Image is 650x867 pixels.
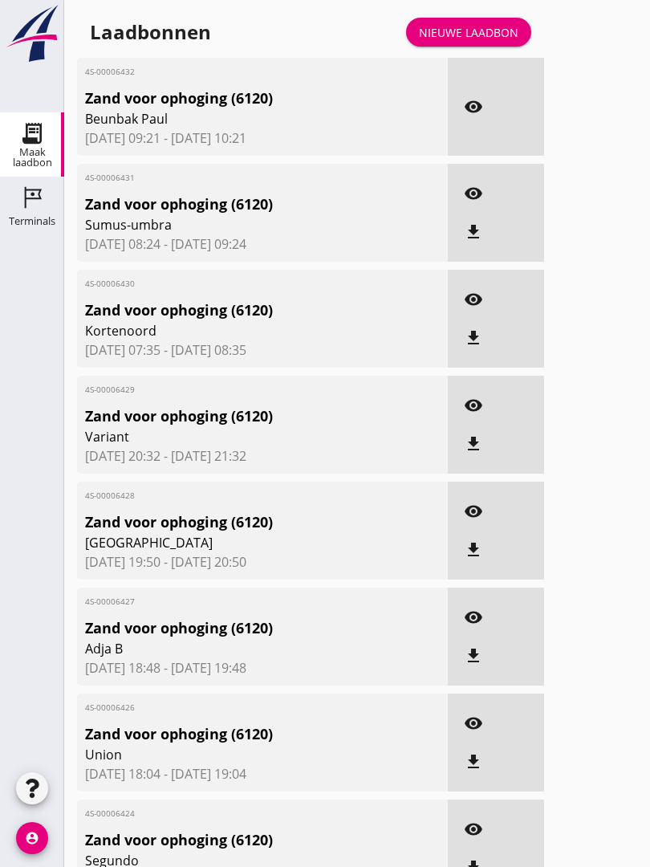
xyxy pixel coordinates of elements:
[464,290,483,309] i: visibility
[85,808,380,820] span: 4S-00006424
[464,820,483,839] i: visibility
[9,216,55,226] div: Terminals
[85,109,380,128] span: Beunbak Paul
[85,405,380,427] span: Zand voor ophoging (6120)
[85,658,440,678] span: [DATE] 18:48 - [DATE] 19:48
[85,340,440,360] span: [DATE] 07:35 - [DATE] 08:35
[85,321,380,340] span: Kortenoord
[85,639,380,658] span: Adja B
[419,24,518,41] div: Nieuwe laadbon
[464,328,483,348] i: file_download
[85,764,440,784] span: [DATE] 18:04 - [DATE] 19:04
[90,19,211,45] div: Laadbonnen
[85,66,380,78] span: 4S-00006432
[85,723,380,745] span: Zand voor ophoging (6120)
[85,552,440,572] span: [DATE] 19:50 - [DATE] 20:50
[85,490,380,502] span: 4S-00006428
[85,745,380,764] span: Union
[85,533,380,552] span: [GEOGRAPHIC_DATA]
[406,18,531,47] a: Nieuwe laadbon
[85,215,380,234] span: Sumus-umbra
[85,511,380,533] span: Zand voor ophoging (6120)
[3,4,61,63] img: logo-small.a267ee39.svg
[464,540,483,560] i: file_download
[85,234,440,254] span: [DATE] 08:24 - [DATE] 09:24
[464,752,483,771] i: file_download
[464,434,483,454] i: file_download
[85,702,380,714] span: 4S-00006426
[85,299,380,321] span: Zand voor ophoging (6120)
[85,128,440,148] span: [DATE] 09:21 - [DATE] 10:21
[85,172,380,184] span: 4S-00006431
[85,88,380,109] span: Zand voor ophoging (6120)
[464,646,483,666] i: file_download
[85,446,440,466] span: [DATE] 20:32 - [DATE] 21:32
[85,427,380,446] span: Variant
[464,502,483,521] i: visibility
[16,822,48,854] i: account_circle
[85,384,380,396] span: 4S-00006429
[464,184,483,203] i: visibility
[85,278,380,290] span: 4S-00006430
[85,193,380,215] span: Zand voor ophoging (6120)
[464,396,483,415] i: visibility
[85,596,380,608] span: 4S-00006427
[464,222,483,242] i: file_download
[464,97,483,116] i: visibility
[464,608,483,627] i: visibility
[85,829,380,851] span: Zand voor ophoging (6120)
[85,617,380,639] span: Zand voor ophoging (6120)
[464,714,483,733] i: visibility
